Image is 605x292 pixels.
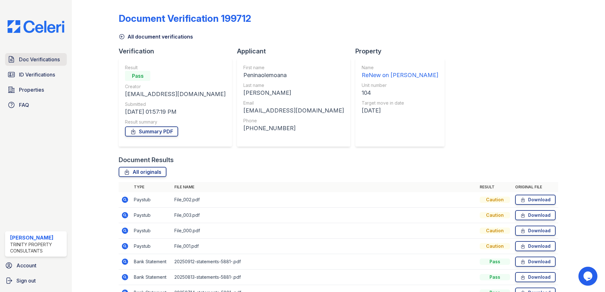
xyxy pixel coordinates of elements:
[243,100,344,106] div: Email
[480,243,510,249] div: Caution
[362,64,438,71] div: Name
[19,86,44,94] span: Properties
[19,101,29,109] span: FAQ
[5,53,67,66] a: Doc Verifications
[125,101,226,107] div: Submitted
[480,259,510,265] div: Pass
[243,82,344,88] div: Last name
[119,47,237,56] div: Verification
[131,254,172,270] td: Bank Statement
[10,234,64,241] div: [PERSON_NAME]
[5,99,67,111] a: FAQ
[172,270,477,285] td: 20250813-statements-5881-.pdf
[119,167,166,177] a: All originals
[237,47,355,56] div: Applicant
[119,13,251,24] div: Document Verification 199712
[515,241,556,251] a: Download
[515,195,556,205] a: Download
[362,88,438,97] div: 104
[3,259,69,272] a: Account
[172,208,477,223] td: File_003.pdf
[131,223,172,239] td: Paystub
[172,223,477,239] td: File_000.pdf
[19,71,55,78] span: ID Verifications
[243,118,344,124] div: Phone
[515,257,556,267] a: Download
[578,267,599,286] iframe: chat widget
[131,208,172,223] td: Paystub
[172,254,477,270] td: 20250912-statements-5881-.pdf
[355,47,450,56] div: Property
[243,106,344,115] div: [EMAIL_ADDRESS][DOMAIN_NAME]
[131,192,172,208] td: Paystub
[362,71,438,80] div: ReNew on [PERSON_NAME]
[5,83,67,96] a: Properties
[477,182,513,192] th: Result
[19,56,60,63] span: Doc Verifications
[243,124,344,133] div: [PHONE_NUMBER]
[119,155,174,164] div: Document Results
[125,71,150,81] div: Pass
[480,274,510,280] div: Pass
[16,277,36,284] span: Sign out
[480,228,510,234] div: Caution
[131,270,172,285] td: Bank Statement
[515,272,556,282] a: Download
[16,262,36,269] span: Account
[362,100,438,106] div: Target move in date
[243,64,344,71] div: First name
[10,241,64,254] div: Trinity Property Consultants
[515,210,556,220] a: Download
[172,239,477,254] td: File_001.pdf
[125,83,226,90] div: Creator
[243,71,344,80] div: Peninaolemoana
[125,126,178,137] a: Summary PDF
[125,119,226,125] div: Result summary
[131,182,172,192] th: Type
[125,64,226,71] div: Result
[362,64,438,80] a: Name ReNew on [PERSON_NAME]
[515,226,556,236] a: Download
[362,82,438,88] div: Unit number
[3,274,69,287] a: Sign out
[125,107,226,116] div: [DATE] 01:57:19 PM
[119,33,193,40] a: All document verifications
[243,88,344,97] div: [PERSON_NAME]
[172,192,477,208] td: File_002.pdf
[3,20,69,33] img: CE_Logo_Blue-a8612792a0a2168367f1c8372b55b34899dd931a85d93a1a3d3e32e68fde9ad4.png
[480,197,510,203] div: Caution
[172,182,477,192] th: File name
[125,90,226,99] div: [EMAIL_ADDRESS][DOMAIN_NAME]
[513,182,558,192] th: Original file
[5,68,67,81] a: ID Verifications
[480,212,510,218] div: Caution
[362,106,438,115] div: [DATE]
[131,239,172,254] td: Paystub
